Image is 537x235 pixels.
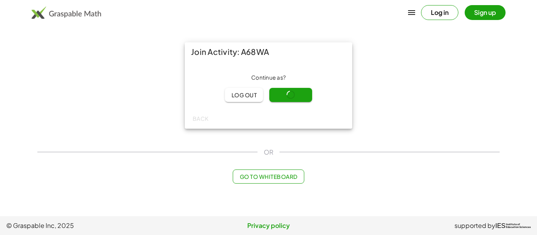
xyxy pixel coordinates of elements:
a: Privacy policy [181,221,356,230]
span: © Graspable Inc, 2025 [6,221,181,230]
span: Institute of Education Sciences [506,223,531,229]
div: Continue as ? [191,74,346,82]
span: IES [495,222,506,230]
a: IESInstitute ofEducation Sciences [495,221,531,230]
button: Sign up [465,5,506,20]
div: Join Activity: A68WA [185,42,352,61]
button: Log in [421,5,458,20]
button: Log out [225,88,263,102]
span: supported by [454,221,495,230]
span: Go to Whiteboard [239,173,297,180]
span: Log out [231,91,257,98]
span: OR [264,148,273,157]
button: Go to Whiteboard [233,169,304,184]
